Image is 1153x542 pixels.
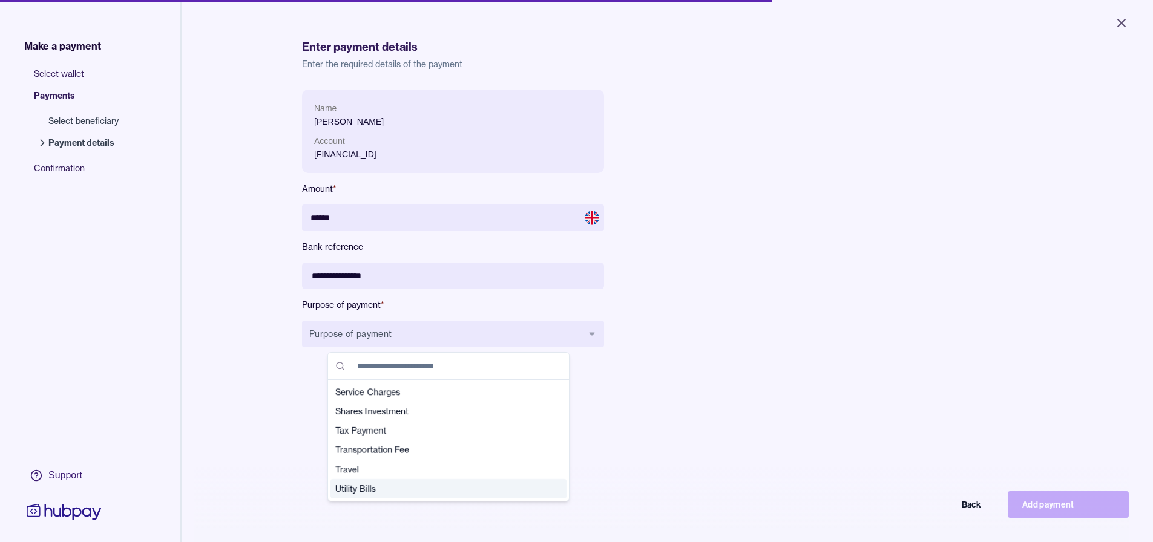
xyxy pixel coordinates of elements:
span: Select wallet [34,68,131,90]
span: Travel [335,463,547,475]
button: Purpose of payment [302,321,604,347]
span: Select beneficiary [48,115,119,127]
button: Close [1100,10,1143,36]
p: [FINANCIAL_ID] [314,148,592,161]
span: Make a payment [24,39,101,53]
span: Payment details [48,137,119,149]
span: Transportation Fee [335,444,547,456]
span: Confirmation [34,162,131,184]
span: Tax Payment [335,425,547,437]
p: Enter the required details of the payment [302,58,1033,70]
div: Support [48,469,82,482]
p: Name [314,102,592,115]
span: Payments [34,90,131,111]
span: Utility Bills [335,483,547,495]
label: Bank reference [302,241,604,253]
a: Support [24,463,104,488]
p: [PERSON_NAME] [314,115,592,128]
label: Amount [302,183,604,195]
h1: Enter payment details [302,39,1033,56]
p: Account [314,134,592,148]
label: Purpose of payment [302,299,604,311]
span: Shares Investment [335,405,547,417]
button: Back [875,491,996,518]
span: Service Charges [335,386,547,398]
